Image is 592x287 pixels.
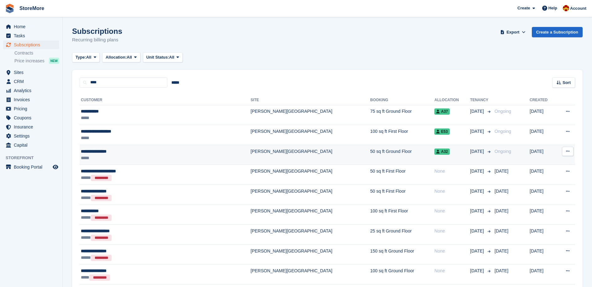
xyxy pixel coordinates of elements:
span: [DATE] [470,108,485,115]
span: [DATE] [470,248,485,254]
span: [DATE] [495,228,508,233]
button: Export [499,27,527,37]
a: Contracts [14,50,59,56]
a: menu [3,68,59,77]
td: [DATE] [530,205,556,225]
td: 50 sq ft Ground Floor [370,145,434,165]
span: Home [14,22,51,31]
th: Site [251,95,370,105]
img: stora-icon-8386f47178a22dfd0bd8f6a31ec36ba5ce8667c1dd55bd0f319d3a0aa187defe.svg [5,4,14,13]
td: 100 sq ft First Floor [370,205,434,225]
td: 75 sq ft Ground Floor [370,105,434,125]
td: [DATE] [530,105,556,125]
td: [DATE] [530,125,556,145]
td: 25 sq ft Ground Floor [370,225,434,245]
p: Recurring billing plans [72,36,122,44]
td: [DATE] [530,165,556,185]
td: [PERSON_NAME][GEOGRAPHIC_DATA] [251,165,370,185]
td: [DATE] [530,264,556,284]
span: [DATE] [470,128,485,135]
td: [PERSON_NAME][GEOGRAPHIC_DATA] [251,185,370,205]
td: [PERSON_NAME][GEOGRAPHIC_DATA] [251,264,370,284]
td: 100 sq ft Ground Floor [370,264,434,284]
a: menu [3,77,59,86]
td: [DATE] [530,244,556,264]
a: menu [3,104,59,113]
span: Export [506,29,519,35]
span: [DATE] [495,208,508,213]
a: menu [3,132,59,140]
span: CRM [14,77,51,86]
td: [PERSON_NAME][GEOGRAPHIC_DATA] [251,125,370,145]
button: Allocation: All [102,52,140,63]
span: Tasks [14,31,51,40]
a: menu [3,86,59,95]
th: Booking [370,95,434,105]
div: None [434,208,470,214]
span: [DATE] [470,188,485,195]
span: [DATE] [470,228,485,234]
span: [DATE] [495,169,508,174]
span: Ongoing [495,149,511,154]
td: [DATE] [530,145,556,165]
span: [DATE] [495,248,508,253]
a: menu [3,163,59,171]
div: NEW [49,58,59,64]
a: menu [3,113,59,122]
a: menu [3,141,59,149]
span: Price increases [14,58,45,64]
span: [DATE] [470,208,485,214]
td: [PERSON_NAME][GEOGRAPHIC_DATA] [251,244,370,264]
span: [DATE] [470,148,485,155]
span: Create [517,5,530,11]
a: menu [3,31,59,40]
td: [DATE] [530,185,556,205]
td: [DATE] [530,225,556,245]
span: Pricing [14,104,51,113]
a: Preview store [52,163,59,171]
td: [PERSON_NAME][GEOGRAPHIC_DATA] [251,145,370,165]
td: 50 sq ft First Floor [370,185,434,205]
span: [DATE] [470,168,485,175]
div: None [434,248,470,254]
td: [PERSON_NAME][GEOGRAPHIC_DATA] [251,205,370,225]
a: menu [3,95,59,104]
span: All [169,54,175,60]
td: 50 sq ft First Floor [370,165,434,185]
span: [DATE] [495,268,508,273]
a: menu [3,22,59,31]
a: Price increases NEW [14,57,59,64]
span: Settings [14,132,51,140]
span: Sites [14,68,51,77]
span: Allocation: [106,54,127,60]
td: [PERSON_NAME][GEOGRAPHIC_DATA] [251,105,370,125]
span: E53 [434,128,449,135]
span: Account [570,5,586,12]
a: menu [3,40,59,49]
th: Customer [80,95,251,105]
a: Create a Subscription [532,27,583,37]
span: Capital [14,141,51,149]
span: Ongoing [495,109,511,114]
td: 150 sq ft Ground Floor [370,244,434,264]
span: Storefront [6,155,62,161]
span: Ongoing [495,129,511,134]
img: Store More Team [563,5,569,11]
th: Allocation [434,95,470,105]
span: Insurance [14,123,51,131]
div: None [434,188,470,195]
button: Unit Status: All [143,52,183,63]
div: None [434,228,470,234]
div: None [434,168,470,175]
span: Sort [563,80,571,86]
span: Booking Portal [14,163,51,171]
span: Invoices [14,95,51,104]
span: Analytics [14,86,51,95]
span: All [86,54,92,60]
span: [DATE] [495,189,508,194]
span: Coupons [14,113,51,122]
th: Tenancy [470,95,492,105]
h1: Subscriptions [72,27,122,35]
td: 100 sq ft First Floor [370,125,434,145]
a: menu [3,123,59,131]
